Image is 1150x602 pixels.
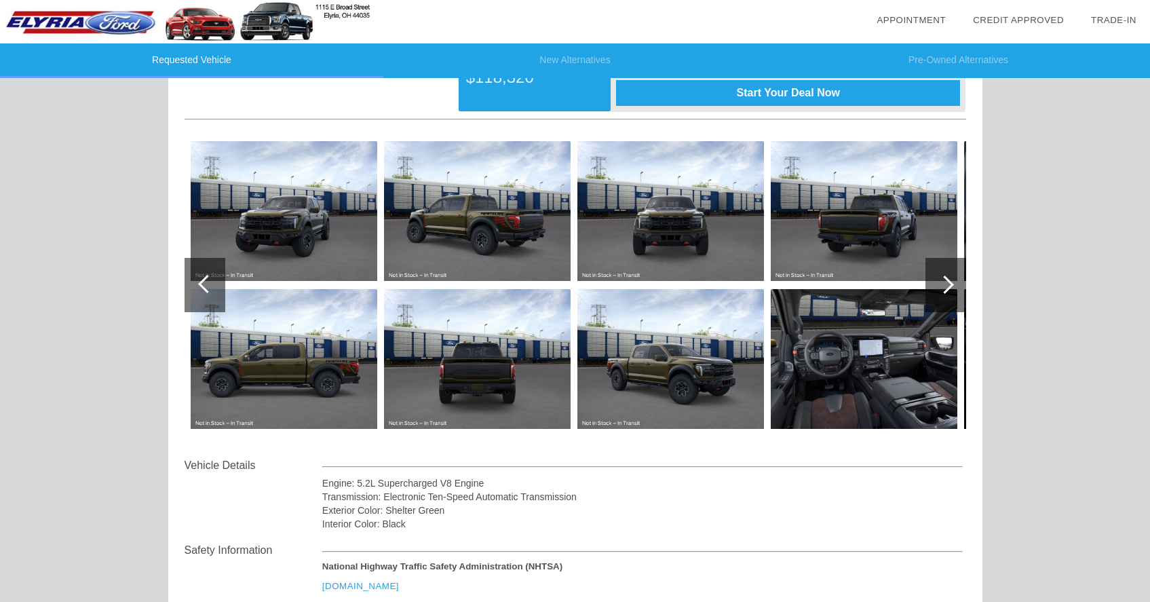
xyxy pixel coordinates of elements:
div: Safety Information [185,542,322,559]
img: d4069ab977148a7a444962fd303ddfb3.jpg [384,141,571,281]
a: Credit Approved [973,15,1064,25]
img: d82852d43359d0fc5101490aa08bd014.jpg [577,141,764,281]
img: d8c223d74fa561871a2e8bf8ad8bdbd8.jpg [577,289,764,429]
a: [DOMAIN_NAME] [322,581,399,591]
a: Trade-In [1091,15,1136,25]
div: Exterior Color: Shelter Green [322,504,963,517]
img: 022435b621ba3df7730d36768fc31d30.jpg [191,289,377,429]
div: Quoted on [DATE] 10:48:27 AM [185,79,966,100]
a: Appointment [877,15,946,25]
span: Start Your Deal Now [633,87,943,99]
img: 0bfa3410c75558b308e0e3fd1e7dbb98.jpg [771,141,957,281]
img: b81d88ef2cf35453cc1c67f0c7b11387.jpg [384,289,571,429]
li: New Alternatives [383,43,767,78]
img: 5b825ba59e8e1da6a4cb28f555060b1e.jpg [771,289,957,429]
div: Vehicle Details [185,457,322,474]
img: 038a71d5d053c3d6452e880ab1b57c81.jpg [191,141,377,281]
div: Transmission: Electronic Ten-Speed Automatic Transmission [322,490,963,504]
strong: National Highway Traffic Safety Administration (NHTSA) [322,561,562,571]
div: Engine: 5.2L Supercharged V8 Engine [322,476,963,490]
div: Interior Color: Black [322,517,963,531]
li: Pre-Owned Alternatives [767,43,1150,78]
